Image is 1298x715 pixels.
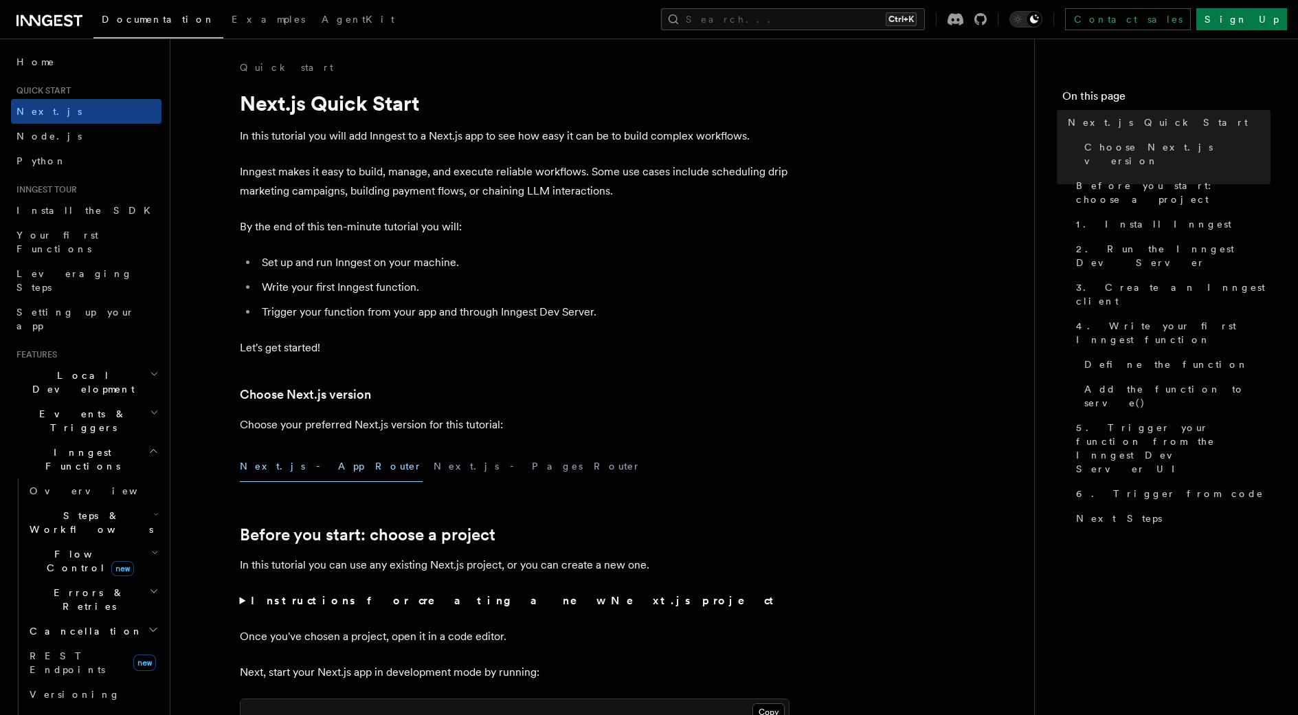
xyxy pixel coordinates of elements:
span: Python [16,155,67,166]
a: Sign Up [1196,8,1287,30]
p: Next, start your Next.js app in development mode by running: [240,663,790,682]
a: Install the SDK [11,198,161,223]
a: Versioning [24,682,161,707]
p: In this tutorial you can use any existing Next.js project, or you can create a new one. [240,555,790,575]
a: 5. Trigger your function from the Inngest Dev Server UI [1071,415,1271,481]
span: Setting up your app [16,307,135,331]
button: Errors & Retries [24,580,161,619]
p: Choose your preferred Next.js version for this tutorial: [240,415,790,434]
a: Quick start [240,60,333,74]
span: Inngest Functions [11,445,148,473]
a: Choose Next.js version [1079,135,1271,173]
a: 2. Run the Inngest Dev Server [1071,236,1271,275]
span: Home [16,55,55,69]
a: Home [11,49,161,74]
span: 6. Trigger from code [1076,487,1264,500]
span: 3. Create an Inngest client [1076,280,1271,308]
span: Add the function to serve() [1084,382,1271,410]
span: Next Steps [1076,511,1162,525]
span: 1. Install Inngest [1076,217,1231,231]
h4: On this page [1062,88,1271,110]
a: REST Endpointsnew [24,643,161,682]
span: Overview [30,485,171,496]
span: Steps & Workflows [24,509,153,536]
p: Let's get started! [240,338,790,357]
a: 3. Create an Inngest client [1071,275,1271,313]
p: Inngest makes it easy to build, manage, and execute reliable workflows. Some use cases include sc... [240,162,790,201]
span: Errors & Retries [24,586,149,613]
span: Quick start [11,85,71,96]
span: AgentKit [322,14,394,25]
h1: Next.js Quick Start [240,91,790,115]
button: Cancellation [24,619,161,643]
a: Leveraging Steps [11,261,161,300]
p: In this tutorial you will add Inngest to a Next.js app to see how easy it can be to build complex... [240,126,790,146]
span: Events & Triggers [11,407,150,434]
span: Local Development [11,368,150,396]
a: Setting up your app [11,300,161,338]
a: Choose Next.js version [240,385,371,404]
span: Install the SDK [16,205,159,216]
a: Next.js Quick Start [1062,110,1271,135]
button: Search...Ctrl+K [661,8,925,30]
span: Your first Functions [16,230,98,254]
button: Inngest Functions [11,440,161,478]
span: 2. Run the Inngest Dev Server [1076,242,1271,269]
span: 4. Write your first Inngest function [1076,319,1271,346]
a: Python [11,148,161,173]
a: Contact sales [1065,8,1191,30]
span: 5. Trigger your function from the Inngest Dev Server UI [1076,421,1271,476]
p: By the end of this ten-minute tutorial you will: [240,217,790,236]
a: Before you start: choose a project [240,525,495,544]
span: new [133,654,156,671]
button: Events & Triggers [11,401,161,440]
a: 1. Install Inngest [1071,212,1271,236]
a: Node.js [11,124,161,148]
span: Next.js [16,106,82,117]
span: Flow Control [24,547,151,575]
summary: Instructions for creating a new Next.js project [240,591,790,610]
a: Examples [223,4,313,37]
span: Define the function [1084,357,1249,371]
span: Leveraging Steps [16,268,133,293]
li: Write your first Inngest function. [258,278,790,297]
button: Next.js - App Router [240,451,423,482]
span: Next.js Quick Start [1068,115,1248,129]
a: Next.js [11,99,161,124]
span: Inngest tour [11,184,77,195]
a: Define the function [1079,352,1271,377]
a: Overview [24,478,161,503]
span: new [111,561,134,576]
kbd: Ctrl+K [886,12,917,26]
li: Trigger your function from your app and through Inngest Dev Server. [258,302,790,322]
button: Flow Controlnew [24,542,161,580]
button: Toggle dark mode [1009,11,1042,27]
span: Versioning [30,689,120,700]
p: Once you've chosen a project, open it in a code editor. [240,627,790,646]
a: AgentKit [313,4,403,37]
span: REST Endpoints [30,650,105,675]
button: Local Development [11,363,161,401]
a: 6. Trigger from code [1071,481,1271,506]
span: Documentation [102,14,215,25]
span: Examples [232,14,305,25]
strong: Instructions for creating a new Next.js project [251,594,779,607]
a: Your first Functions [11,223,161,261]
span: Features [11,349,57,360]
a: Documentation [93,4,223,38]
a: 4. Write your first Inngest function [1071,313,1271,352]
li: Set up and run Inngest on your machine. [258,253,790,272]
button: Next.js - Pages Router [434,451,641,482]
span: Before you start: choose a project [1076,179,1271,206]
a: Add the function to serve() [1079,377,1271,415]
span: Node.js [16,131,82,142]
span: Cancellation [24,624,143,638]
a: Next Steps [1071,506,1271,531]
a: Before you start: choose a project [1071,173,1271,212]
span: Choose Next.js version [1084,140,1271,168]
button: Steps & Workflows [24,503,161,542]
